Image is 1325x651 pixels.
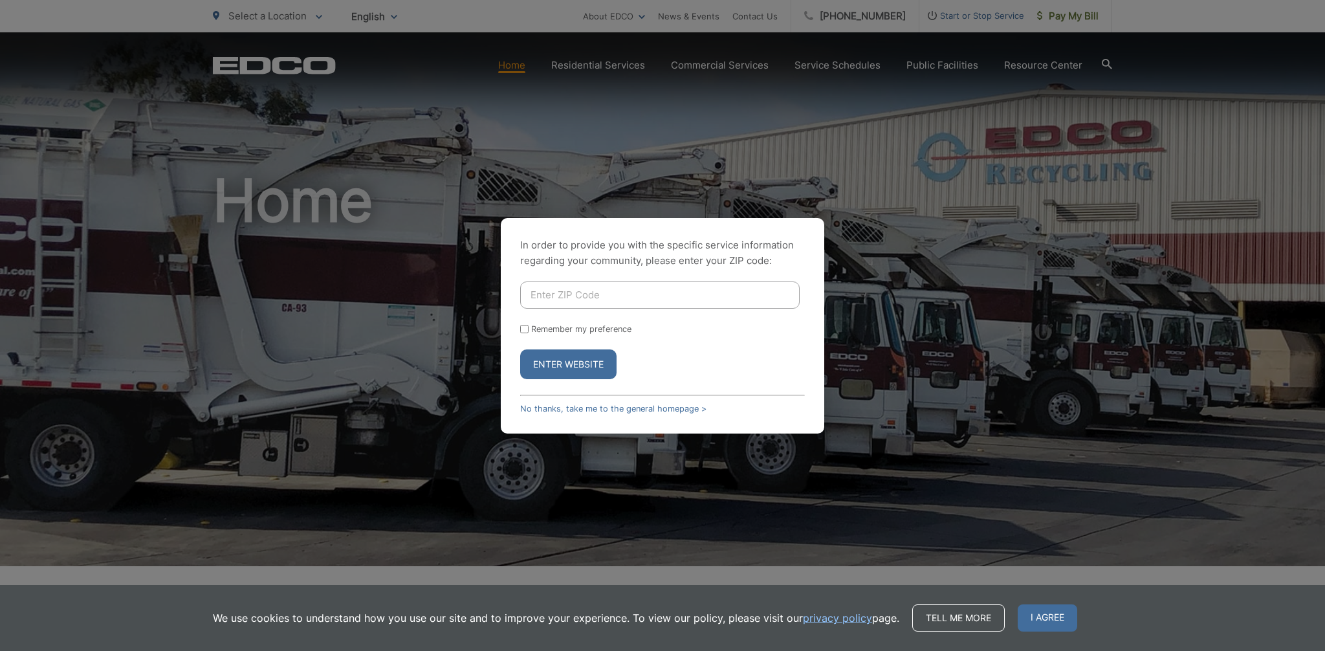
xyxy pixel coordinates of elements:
[520,404,706,414] a: No thanks, take me to the general homepage >
[520,281,800,309] input: Enter ZIP Code
[531,324,631,334] label: Remember my preference
[213,610,899,626] p: We use cookies to understand how you use our site and to improve your experience. To view our pol...
[520,237,805,269] p: In order to provide you with the specific service information regarding your community, please en...
[1018,604,1077,632] span: I agree
[803,610,872,626] a: privacy policy
[520,349,617,379] button: Enter Website
[912,604,1005,632] a: Tell me more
